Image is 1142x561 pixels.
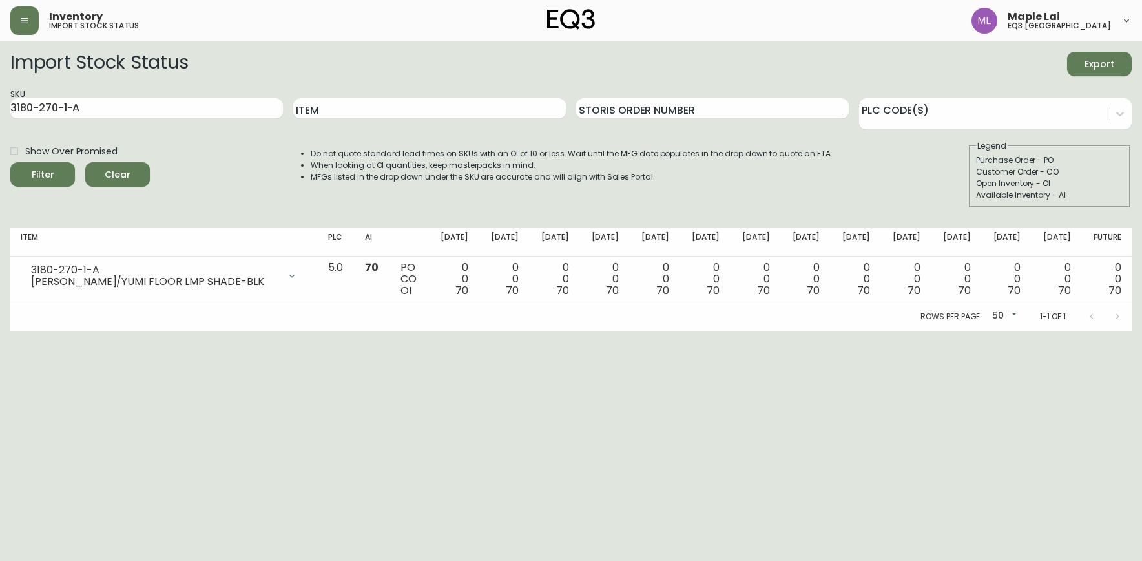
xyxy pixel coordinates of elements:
span: Export [1077,56,1121,72]
th: PLC [318,228,355,257]
div: 0 0 [590,262,619,297]
span: 70 [757,283,770,298]
div: 0 0 [740,262,770,297]
p: 1-1 of 1 [1040,311,1066,323]
div: 50 [987,306,1019,327]
img: 61e28cffcf8cc9f4e300d877dd684943 [971,8,997,34]
span: 70 [556,283,569,298]
th: [DATE] [529,228,579,257]
div: 0 0 [489,262,519,297]
th: [DATE] [1031,228,1081,257]
span: 70 [707,283,720,298]
div: 0 0 [439,262,468,297]
div: 0 0 [639,262,669,297]
div: 0 0 [791,262,820,297]
li: Do not quote standard lead times on SKUs with an OI of 10 or less. Wait until the MFG date popula... [311,148,833,160]
span: Show Over Promised [25,145,118,158]
span: 70 [656,283,669,298]
legend: Legend [976,140,1008,152]
div: Open Inventory - OI [976,178,1123,189]
button: Clear [85,162,150,187]
th: [DATE] [479,228,529,257]
div: 0 0 [891,262,920,297]
div: PO CO [400,262,418,297]
h5: eq3 [GEOGRAPHIC_DATA] [1008,22,1111,30]
h5: import stock status [49,22,139,30]
li: MFGs listed in the drop down under the SKU are accurate and will align with Sales Portal. [311,171,833,183]
button: Filter [10,162,75,187]
span: 70 [1108,283,1121,298]
div: Available Inventory - AI [976,189,1123,201]
th: [DATE] [780,228,831,257]
div: 0 0 [941,262,971,297]
span: 70 [606,283,619,298]
span: 70 [857,283,870,298]
th: [DATE] [830,228,880,257]
span: 70 [1008,283,1021,298]
div: 0 0 [991,262,1021,297]
th: Item [10,228,318,257]
span: 70 [1058,283,1071,298]
th: [DATE] [680,228,730,257]
th: [DATE] [579,228,630,257]
h2: Import Stock Status [10,52,188,76]
th: Future [1081,228,1132,257]
span: OI [400,283,411,298]
p: Rows per page: [920,311,982,323]
div: 0 0 [1041,262,1071,297]
div: 3180-270-1-A [31,264,279,276]
span: 70 [958,283,971,298]
th: [DATE] [629,228,680,257]
span: 70 [807,283,820,298]
th: [DATE] [428,228,479,257]
li: When looking at OI quantities, keep masterpacks in mind. [311,160,833,171]
th: [DATE] [730,228,780,257]
div: Purchase Order - PO [976,154,1123,166]
span: 70 [908,283,920,298]
th: [DATE] [981,228,1032,257]
div: Customer Order - CO [976,166,1123,178]
td: 5.0 [318,257,355,302]
div: 0 0 [539,262,569,297]
span: Clear [96,167,140,183]
div: 0 0 [840,262,870,297]
button: Export [1067,52,1132,76]
span: 70 [365,260,379,275]
div: 0 0 [690,262,720,297]
span: Maple Lai [1008,12,1060,22]
div: [PERSON_NAME]/YUMI FLOOR LMP SHADE-BLK [31,276,279,288]
th: [DATE] [880,228,931,257]
div: 3180-270-1-A[PERSON_NAME]/YUMI FLOOR LMP SHADE-BLK [21,262,307,290]
th: [DATE] [931,228,981,257]
img: logo [547,9,595,30]
span: 70 [506,283,519,298]
span: 70 [455,283,468,298]
div: 0 0 [1092,262,1121,297]
th: AI [355,228,390,257]
span: Inventory [49,12,103,22]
